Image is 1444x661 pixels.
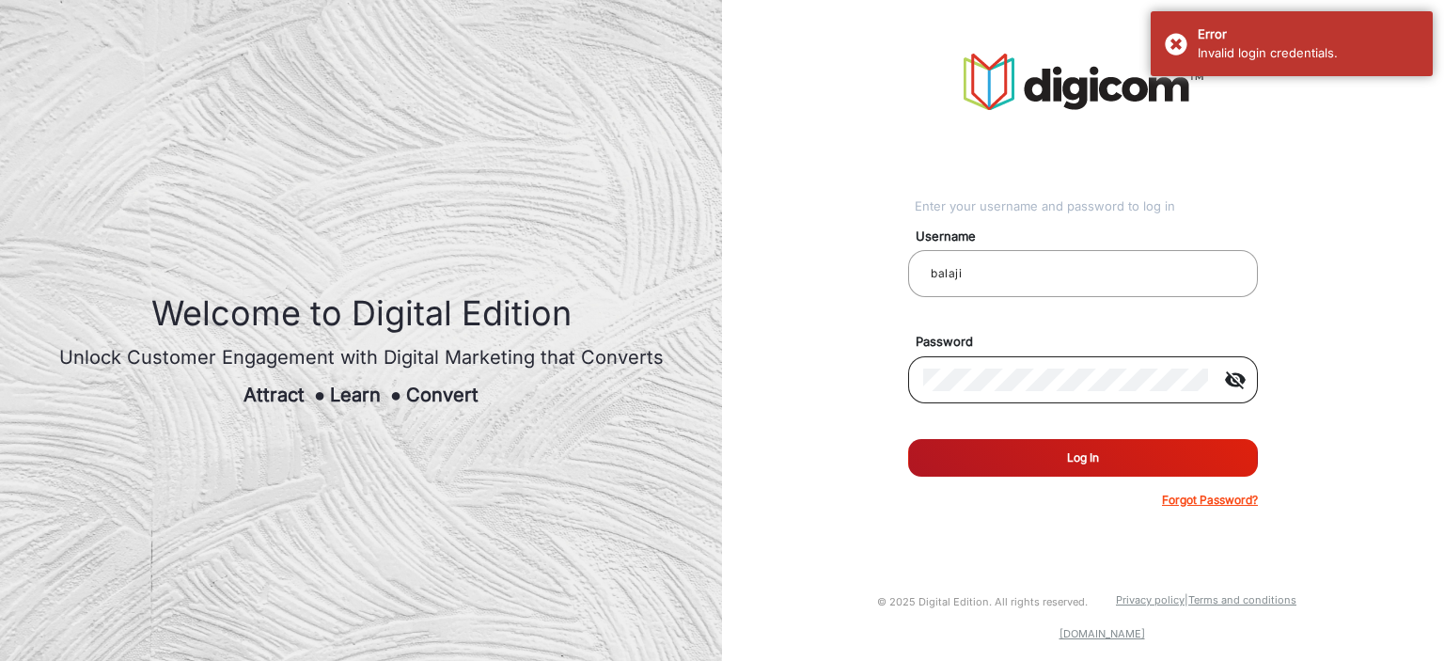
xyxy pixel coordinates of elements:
a: Terms and conditions [1188,593,1296,606]
input: Your username [923,262,1243,285]
p: Forgot Password? [1162,492,1258,509]
a: | [1185,593,1188,606]
mat-label: Password [902,333,1279,352]
img: vmg-logo [964,54,1203,110]
mat-label: Username [902,228,1279,246]
mat-icon: visibility_off [1213,369,1258,391]
button: Log In [908,439,1258,477]
h1: Welcome to Digital Edition [59,293,664,334]
a: Privacy policy [1116,593,1185,606]
small: © 2025 Digital Edition. All rights reserved. [877,595,1088,608]
div: Enter your username and password to log in [915,197,1258,216]
span: ● [314,384,325,406]
div: Invalid login credentials. [1198,44,1419,63]
span: ● [390,384,401,406]
div: Unlock Customer Engagement with Digital Marketing that Converts [59,343,664,371]
div: Attract Learn Convert [59,381,664,409]
a: [DOMAIN_NAME] [1059,627,1145,640]
div: Error [1198,25,1419,44]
